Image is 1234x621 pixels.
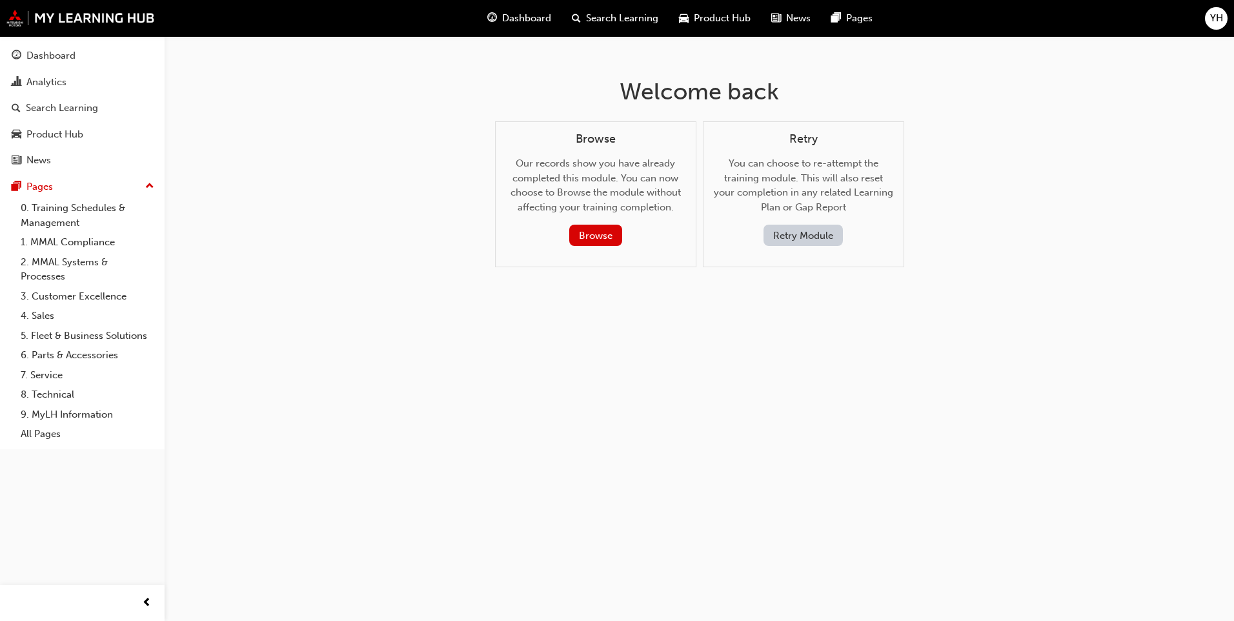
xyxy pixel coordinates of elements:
div: Dashboard [26,48,76,63]
span: prev-icon [142,595,152,611]
button: Pages [5,175,159,199]
div: Search Learning [26,101,98,116]
button: Browse [569,225,622,246]
a: pages-iconPages [821,5,883,32]
a: news-iconNews [761,5,821,32]
a: 6. Parts & Accessories [15,345,159,365]
span: car-icon [679,10,689,26]
a: search-iconSearch Learning [561,5,669,32]
span: pages-icon [831,10,841,26]
a: Product Hub [5,123,159,147]
a: 8. Technical [15,385,159,405]
button: YH [1205,7,1228,30]
a: All Pages [15,424,159,444]
a: 3. Customer Excellence [15,287,159,307]
h4: Retry [714,132,893,147]
span: YH [1210,11,1223,26]
a: 5. Fleet & Business Solutions [15,326,159,346]
span: news-icon [12,155,21,167]
div: Analytics [26,75,66,90]
div: Pages [26,179,53,194]
a: 9. MyLH Information [15,405,159,425]
span: news-icon [771,10,781,26]
a: News [5,148,159,172]
a: 4. Sales [15,306,159,326]
span: pages-icon [12,181,21,193]
span: Search Learning [586,11,658,26]
a: 1. MMAL Compliance [15,232,159,252]
span: News [786,11,811,26]
span: search-icon [572,10,581,26]
span: chart-icon [12,77,21,88]
span: car-icon [12,129,21,141]
div: Our records show you have already completed this module. You can now choose to Browse the module ... [506,132,685,247]
span: Dashboard [502,11,551,26]
a: Search Learning [5,96,159,120]
a: car-iconProduct Hub [669,5,761,32]
a: 2. MMAL Systems & Processes [15,252,159,287]
a: 0. Training Schedules & Management [15,198,159,232]
a: 7. Service [15,365,159,385]
span: Product Hub [694,11,751,26]
a: guage-iconDashboard [477,5,561,32]
span: guage-icon [487,10,497,26]
button: DashboardAnalyticsSearch LearningProduct HubNews [5,41,159,175]
a: Analytics [5,70,159,94]
img: mmal [6,10,155,26]
button: Retry Module [764,225,843,246]
span: Pages [846,11,873,26]
div: You can choose to re-attempt the training module. This will also reset your completion in any rel... [714,132,893,247]
span: search-icon [12,103,21,114]
a: Dashboard [5,44,159,68]
span: guage-icon [12,50,21,62]
span: up-icon [145,178,154,195]
h1: Welcome back [495,77,904,106]
h4: Browse [506,132,685,147]
div: News [26,153,51,168]
div: Product Hub [26,127,83,142]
